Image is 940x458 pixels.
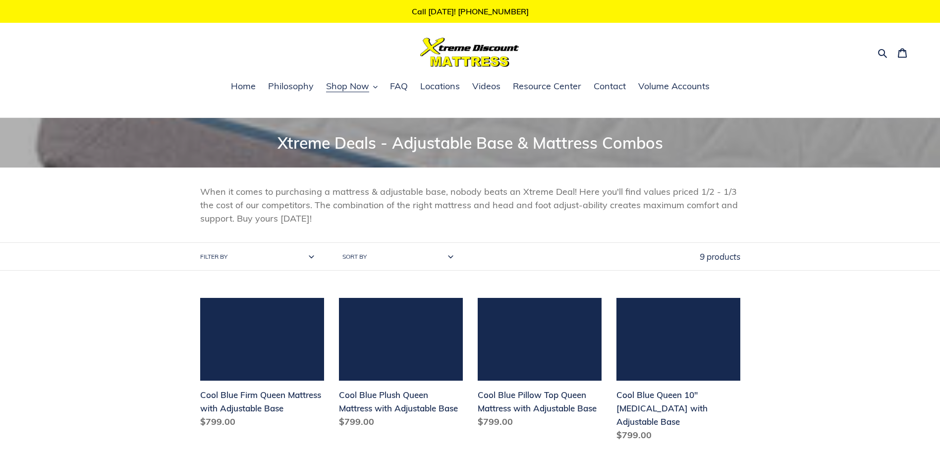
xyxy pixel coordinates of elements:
[277,133,663,153] span: Xtreme Deals - Adjustable Base & Mattress Combos
[326,80,369,92] span: Shop Now
[508,79,586,94] a: Resource Center
[200,185,740,225] p: When it comes to purchasing a mattress & adjustable base, nobody beats an Xtreme Deal! Here you'l...
[513,80,581,92] span: Resource Center
[268,80,314,92] span: Philosophy
[420,38,519,67] img: Xtreme Discount Mattress
[263,79,319,94] a: Philosophy
[478,298,602,432] a: Cool Blue Pillow Top Queen Mattress with Adjustable Base
[616,298,740,446] a: Cool Blue Queen 10" Memory Foam with Adjustable Base
[342,252,367,261] label: Sort by
[700,251,740,262] span: 9 products
[638,80,710,92] span: Volume Accounts
[472,80,500,92] span: Videos
[415,79,465,94] a: Locations
[231,80,256,92] span: Home
[226,79,261,94] a: Home
[467,79,505,94] a: Videos
[633,79,715,94] a: Volume Accounts
[321,79,383,94] button: Shop Now
[339,298,463,432] a: Cool Blue Plush Queen Mattress with Adjustable Base
[200,298,324,432] a: Cool Blue Firm Queen Mattress with Adjustable Base
[420,80,460,92] span: Locations
[589,79,631,94] a: Contact
[390,80,408,92] span: FAQ
[594,80,626,92] span: Contact
[385,79,413,94] a: FAQ
[200,252,227,261] label: Filter by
